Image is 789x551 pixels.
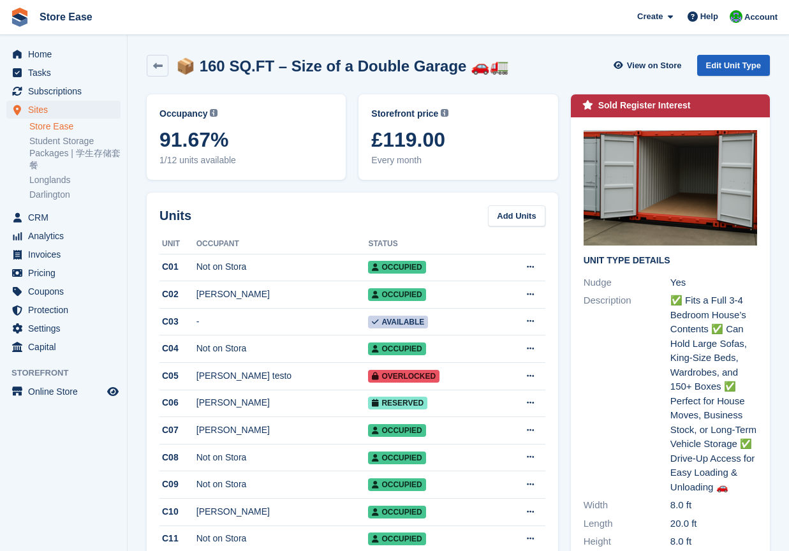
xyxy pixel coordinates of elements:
span: Pricing [28,264,105,282]
a: Student Storage Packages | 学生存储套餐 [29,135,121,172]
span: Analytics [28,227,105,245]
span: Storefront price [371,107,438,121]
div: C08 [159,451,196,464]
div: Not on Stora [196,532,369,545]
span: Invoices [28,246,105,263]
a: Edit Unit Type [697,55,770,76]
span: Home [28,45,105,63]
a: menu [6,301,121,319]
span: Occupied [368,533,425,545]
span: Occupied [368,342,425,355]
div: [PERSON_NAME] [196,423,369,437]
div: C03 [159,315,196,328]
h2: Units [159,206,191,225]
span: 91.67% [159,128,333,151]
span: Occupied [368,478,425,491]
span: Occupied [368,452,425,464]
div: Not on Stora [196,451,369,464]
div: [PERSON_NAME] [196,396,369,409]
a: menu [6,383,121,400]
span: CRM [28,209,105,226]
span: Occupied [368,424,425,437]
span: Available [368,316,428,328]
span: Settings [28,320,105,337]
span: Create [637,10,663,23]
span: Account [744,11,778,24]
span: £119.00 [371,128,545,151]
a: menu [6,209,121,226]
div: C11 [159,532,196,545]
div: C10 [159,505,196,518]
div: [PERSON_NAME] [196,288,369,301]
span: View on Store [627,59,682,72]
span: Occupied [368,288,425,301]
span: Online Store [28,383,105,400]
div: Sold Register Interest [598,99,691,112]
img: Neal Smitheringale [730,10,742,23]
a: menu [6,227,121,245]
a: Store Ease [29,121,121,133]
div: 8.0 ft [670,498,757,513]
div: Length [584,517,670,531]
span: Reserved [368,397,427,409]
span: Protection [28,301,105,319]
div: Yes [670,275,757,290]
span: Subscriptions [28,82,105,100]
a: menu [6,45,121,63]
div: 8.0 ft [670,534,757,549]
div: C05 [159,369,196,383]
span: Tasks [28,64,105,82]
a: menu [6,283,121,300]
span: Capital [28,338,105,356]
a: View on Store [612,55,687,76]
div: Description [584,293,670,494]
th: Unit [159,234,196,254]
a: Add Units [488,205,545,226]
span: Overlocked [368,370,439,383]
a: menu [6,338,121,356]
a: menu [6,264,121,282]
div: [PERSON_NAME] [196,505,369,518]
a: Store Ease [34,6,98,27]
div: C01 [159,260,196,274]
span: Occupied [368,506,425,518]
span: Occupancy [159,107,207,121]
div: Height [584,534,670,549]
td: - [196,308,369,335]
a: menu [6,320,121,337]
div: Not on Stora [196,478,369,491]
div: [PERSON_NAME] testo [196,369,369,383]
a: menu [6,101,121,119]
th: Status [368,234,497,254]
span: Occupied [368,261,425,274]
img: icon-info-grey-7440780725fd019a000dd9b08b2336e03edf1995a4989e88bcd33f0948082b44.svg [441,109,448,117]
div: C09 [159,478,196,491]
a: menu [6,246,121,263]
div: C06 [159,396,196,409]
div: C02 [159,288,196,301]
a: Darlington [29,189,121,201]
a: Longlands [29,174,121,186]
img: icon-info-grey-7440780725fd019a000dd9b08b2336e03edf1995a4989e88bcd33f0948082b44.svg [210,109,218,117]
span: Coupons [28,283,105,300]
h2: Unit Type details [584,256,757,266]
a: menu [6,82,121,100]
div: ✅ Fits a Full 3-4 Bedroom House’s Contents ✅ Can Hold Large Sofas, King-Size Beds, Wardrobes, and... [670,293,757,494]
th: Occupant [196,234,369,254]
span: Help [700,10,718,23]
img: storage%20middlesbrough%20storage%20to%20rent%20near%20me%20storage%20containers%20storage%20tees... [584,130,757,246]
div: 20.0 ft [670,517,757,531]
div: C07 [159,423,196,437]
img: stora-icon-8386f47178a22dfd0bd8f6a31ec36ba5ce8667c1dd55bd0f319d3a0aa187defe.svg [10,8,29,27]
a: menu [6,64,121,82]
span: Storefront [11,367,127,379]
h2: 📦 160 SQ.FT – Size of a Double Garage 🚗🚛 [176,57,509,75]
span: 1/12 units available [159,154,333,167]
span: Sites [28,101,105,119]
div: Not on Stora [196,342,369,355]
div: Nudge [584,275,670,290]
div: C04 [159,342,196,355]
a: Preview store [105,384,121,399]
div: Not on Stora [196,260,369,274]
span: Every month [371,154,545,167]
